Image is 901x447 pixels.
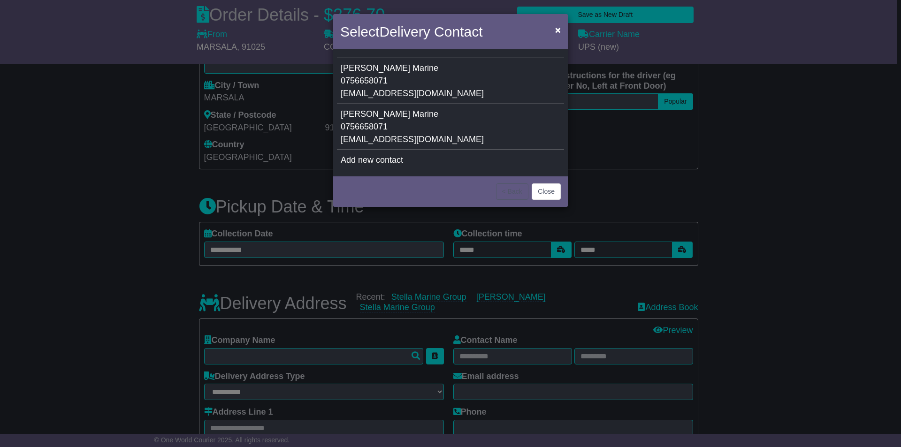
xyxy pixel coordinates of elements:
[341,76,388,85] span: 0756658071
[555,24,561,35] span: ×
[341,135,484,144] span: [EMAIL_ADDRESS][DOMAIN_NAME]
[341,122,388,131] span: 0756658071
[412,63,438,73] span: Marine
[341,155,403,165] span: Add new contact
[379,24,430,39] span: Delivery
[532,183,561,200] button: Close
[340,21,482,42] h4: Select
[496,183,528,200] button: < Back
[341,89,484,98] span: [EMAIL_ADDRESS][DOMAIN_NAME]
[412,109,438,119] span: Marine
[434,24,482,39] span: Contact
[341,63,410,73] span: [PERSON_NAME]
[341,109,410,119] span: [PERSON_NAME]
[550,20,565,39] button: Close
